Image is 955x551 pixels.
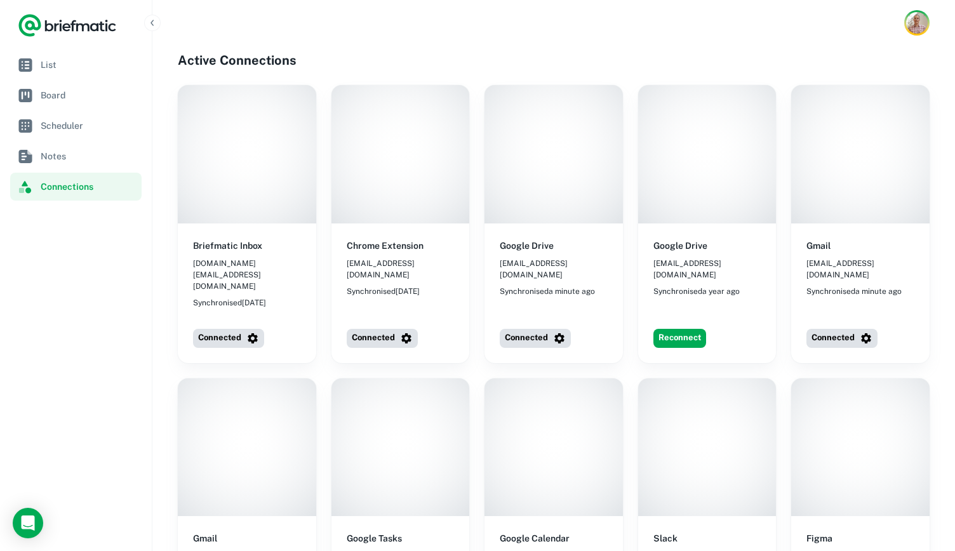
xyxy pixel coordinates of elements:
[653,239,707,253] h6: Google Drive
[906,12,928,34] img: Rob Mark
[500,329,571,348] button: Connected
[178,51,930,70] h4: Active Connections
[41,119,137,133] span: Scheduler
[193,258,301,292] span: [DOMAIN_NAME][EMAIL_ADDRESS][DOMAIN_NAME]
[10,51,142,79] a: List
[806,239,831,253] h6: Gmail
[193,329,264,348] button: Connected
[653,531,678,545] h6: Slack
[500,239,554,253] h6: Google Drive
[347,258,455,281] span: [EMAIL_ADDRESS][DOMAIN_NAME]
[347,239,424,253] h6: Chrome Extension
[806,329,878,348] button: Connected
[806,258,914,281] span: [EMAIL_ADDRESS][DOMAIN_NAME]
[193,297,266,309] span: Synchronised [DATE]
[193,239,262,253] h6: Briefmatic Inbox
[806,531,832,545] h6: Figma
[18,13,117,38] a: Logo
[41,149,137,163] span: Notes
[653,258,761,281] span: [EMAIL_ADDRESS][DOMAIN_NAME]
[500,531,570,545] h6: Google Calendar
[347,329,418,348] button: Connected
[13,508,43,538] div: Load Chat
[653,329,706,348] button: Reconnect
[653,286,740,297] span: Synchronised a year ago
[10,142,142,170] a: Notes
[347,531,402,545] h6: Google Tasks
[500,258,608,281] span: [EMAIL_ADDRESS][DOMAIN_NAME]
[10,112,142,140] a: Scheduler
[10,173,142,201] a: Connections
[806,286,902,297] span: Synchronised a minute ago
[41,58,137,72] span: List
[500,286,595,297] span: Synchronised a minute ago
[193,531,217,545] h6: Gmail
[41,180,137,194] span: Connections
[904,10,930,36] button: Account button
[41,88,137,102] span: Board
[347,286,420,297] span: Synchronised [DATE]
[10,81,142,109] a: Board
